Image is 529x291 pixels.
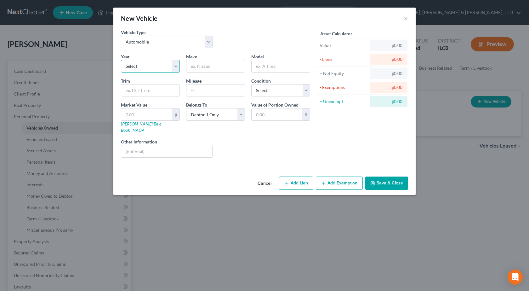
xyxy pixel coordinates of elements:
div: = Unexempt [320,98,367,105]
input: (optional) [121,145,212,157]
label: Asset Calculator [320,30,352,37]
div: $0.00 [375,42,402,49]
input: ex. LS, LT, etc [121,84,179,96]
input: 0.00 [121,108,172,120]
button: Add Exemption [316,177,363,190]
input: -- [186,84,245,96]
label: Model [251,53,264,60]
label: Mileage [186,78,202,84]
div: $0.00 [375,70,402,77]
button: Cancel [253,177,276,190]
label: Other Information [121,138,157,145]
div: $0.00 [375,84,402,90]
label: Year [121,53,130,60]
div: New Vehicle [121,14,157,23]
label: Trim [121,78,130,84]
label: Market Value [121,102,147,108]
input: ex. Nissan [186,60,245,72]
div: $ [172,108,179,120]
button: Add Lien [279,177,313,190]
div: - Liens [320,56,367,62]
input: ex. Altima [252,60,310,72]
a: [PERSON_NAME] Blue Book [121,121,161,133]
div: Open Intercom Messenger [508,270,523,285]
span: Make [186,54,197,59]
label: Condition [251,78,271,84]
button: Save & Close [365,177,408,190]
div: Value [320,42,367,49]
div: $0.00 [375,56,402,62]
input: 0.00 [252,108,302,120]
div: - Exemptions [320,84,367,90]
a: NADA [133,127,145,133]
div: = Net Equity [320,70,367,77]
div: $0.00 [375,98,402,105]
label: Vehicle Type [121,29,145,36]
span: Belongs To [186,102,207,108]
button: × [404,15,408,22]
div: $ [302,108,310,120]
label: Value of Portion Owned [251,102,299,108]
